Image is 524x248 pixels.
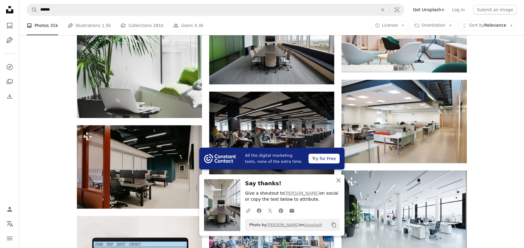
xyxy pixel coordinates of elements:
span: 4.3k [194,22,203,29]
div: Try for Free [308,154,339,163]
a: Explore [4,61,16,73]
button: Copy to clipboard [329,220,339,230]
button: Search Unsplash [27,4,37,15]
a: an empty office with desks and chairs [77,164,202,169]
span: Photo by on [246,220,322,230]
a: Collections [4,75,16,88]
a: Log in [448,5,468,15]
a: Home — Unsplash [4,4,16,17]
a: Share on Pinterest [275,204,286,216]
p: Give a shoutout to on social or copy the text below to attribute. [245,190,340,203]
a: [PERSON_NAME] [284,191,319,196]
a: Share over email [286,204,297,216]
a: Illustrations [4,34,16,46]
a: Log in / Sign up [4,203,16,215]
span: 1.5k [102,22,111,29]
span: All the digital marketing tools, none of the extra time. [245,152,304,165]
button: Sort byRelevance [458,21,517,30]
img: rectangular brown wooden table with chair lot inside building [209,1,334,84]
img: people doing office works [209,92,334,175]
a: Collections 281k [120,16,163,35]
button: Language [4,218,16,230]
a: [PERSON_NAME] [267,223,299,227]
a: Illustrations 1.5k [68,16,111,35]
h3: Say thanks! [245,179,340,188]
button: Clear [376,4,389,15]
button: Submit an image [473,5,517,15]
a: people doing office works [209,130,334,136]
img: an empty office with desks and chairs [77,125,202,209]
span: 281k [153,22,163,29]
a: Users 4.3k [173,16,203,35]
span: Sort by [469,23,484,28]
a: Download History [4,90,16,102]
a: Share on Facebook [254,204,265,216]
a: modern loft office interior. 3d rendering concept [341,210,466,215]
a: Get Unsplash+ [409,5,448,15]
span: Relevance [469,22,506,28]
img: file-1754318165549-24bf788d5b37 [204,154,236,163]
button: Orientation [411,21,456,30]
button: License [371,21,409,30]
a: rectangular brown wooden table with chair lot inside building [209,40,334,45]
a: white corner desk [341,119,466,124]
a: Unsplash [304,223,322,227]
a: Photos [4,19,16,32]
button: Menu [4,232,16,244]
span: License [382,23,398,28]
form: Find visuals sitewide [27,4,404,16]
a: All the digital marketing tools, none of the extra time.Try for Free [199,148,344,169]
span: Orientation [421,23,445,28]
img: white corner desk [341,80,466,163]
button: Visual search [390,4,404,15]
a: Share on Twitter [265,204,275,216]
